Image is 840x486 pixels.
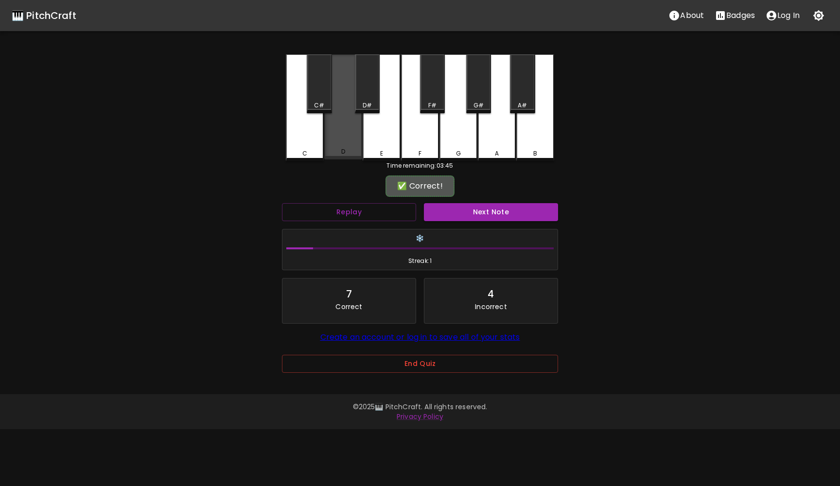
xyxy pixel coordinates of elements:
[335,302,362,312] p: Correct
[390,180,450,192] div: ✅ Correct!
[140,402,700,412] p: © 2025 🎹 PitchCraft. All rights reserved.
[709,6,760,25] button: Stats
[726,10,755,21] p: Badges
[428,101,437,110] div: F#
[380,149,383,158] div: E
[282,203,416,221] button: Replay
[419,149,421,158] div: F
[475,302,507,312] p: Incorrect
[495,149,499,158] div: A
[346,286,352,302] div: 7
[456,149,461,158] div: G
[473,101,484,110] div: G#
[286,161,554,170] div: Time remaining: 03:45
[282,355,558,373] button: End Quiz
[518,101,527,110] div: A#
[320,331,520,343] a: Create an account or log in to save all of your stats
[533,149,537,158] div: B
[12,8,76,23] a: 🎹 PitchCraft
[341,147,345,156] div: D
[397,412,443,421] a: Privacy Policy
[777,10,800,21] p: Log In
[363,101,372,110] div: D#
[488,286,494,302] div: 4
[663,6,709,25] button: About
[314,101,324,110] div: C#
[302,149,307,158] div: C
[286,233,554,244] h6: ❄️
[286,256,554,266] span: Streak: 1
[424,203,558,221] button: Next Note
[760,6,805,25] button: account of current user
[680,10,704,21] p: About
